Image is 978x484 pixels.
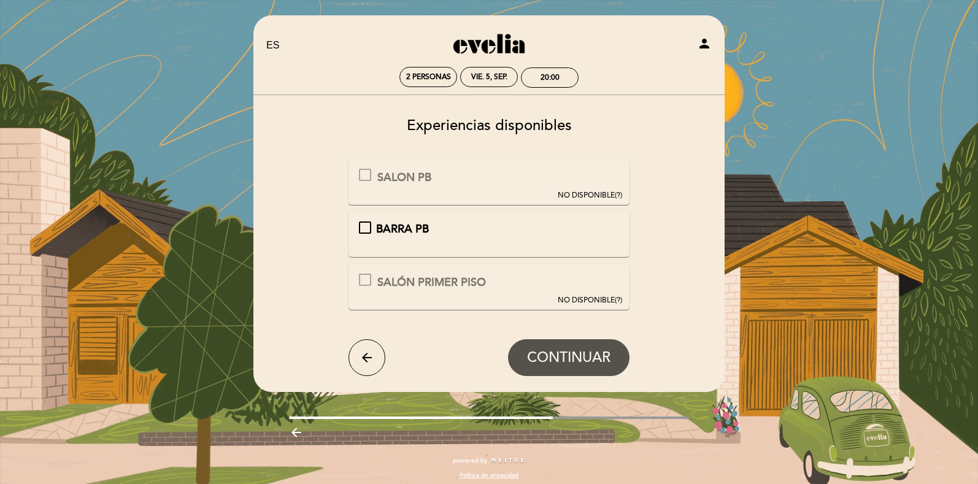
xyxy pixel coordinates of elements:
[558,190,622,201] div: (?)
[453,456,487,465] span: powered by
[377,170,431,186] div: SALON PB
[412,29,566,63] a: Evelia
[554,264,626,305] button: NO DISPONIBLE(?)
[407,117,572,134] span: Experiencias disponibles
[558,296,615,305] span: NO DISPONIBLE
[377,275,486,291] div: SALÓN PRIMER PISO
[348,339,385,376] button: arrow_back
[360,350,374,365] i: arrow_back
[471,72,507,82] div: vie. 5, sep.
[490,458,525,464] img: MEITRE
[527,349,610,366] span: CONTINUAR
[541,73,560,82] div: 20:00
[697,36,712,55] button: person
[376,222,429,236] span: BARRA PB
[453,456,525,465] a: powered by
[289,425,304,440] i: arrow_backward
[558,295,622,305] div: (?)
[359,221,620,237] md-checkbox: BARRA PB
[558,191,615,200] span: NO DISPONIBLE
[697,36,712,51] i: person
[406,72,451,82] span: 2 personas
[460,471,518,480] a: Política de privacidad
[554,159,626,201] button: NO DISPONIBLE(?)
[508,339,630,376] button: CONTINUAR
